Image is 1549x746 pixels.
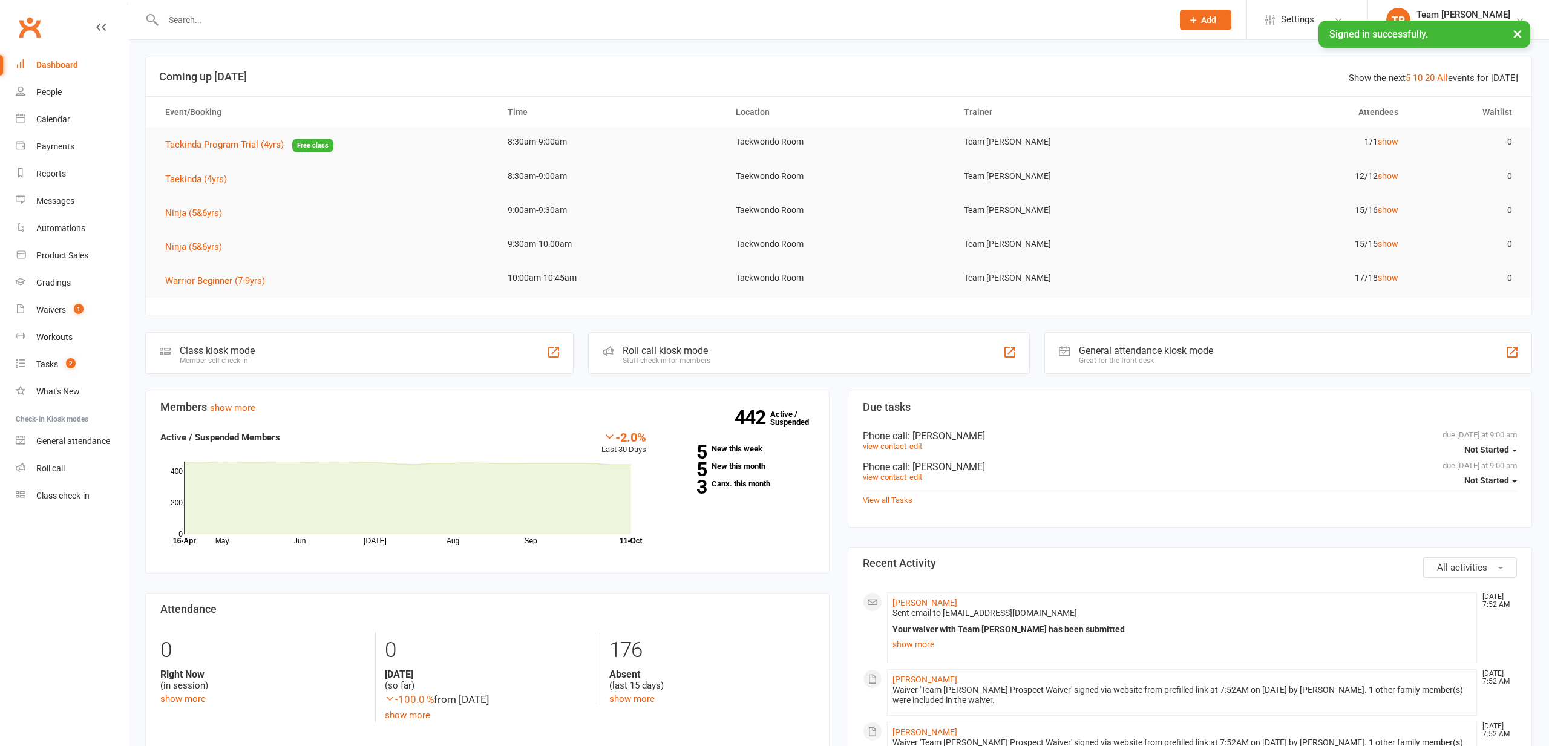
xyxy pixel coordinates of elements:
[1464,476,1509,485] span: Not Started
[36,60,78,70] div: Dashboard
[165,139,284,150] span: Taekinda Program Trial (4yrs)
[16,482,128,509] a: Class kiosk mode
[16,133,128,160] a: Payments
[1378,239,1398,249] a: show
[1409,230,1524,258] td: 0
[1437,562,1487,573] span: All activities
[16,455,128,482] a: Roll call
[609,669,814,692] div: (last 15 days)
[36,196,74,206] div: Messages
[725,128,953,156] td: Taekwondo Room
[1476,670,1516,685] time: [DATE] 7:52 AM
[36,278,71,287] div: Gradings
[36,436,110,446] div: General attendance
[892,727,957,737] a: [PERSON_NAME]
[36,114,70,124] div: Calendar
[609,669,814,680] strong: Absent
[609,632,814,669] div: 176
[16,242,128,269] a: Product Sales
[497,264,725,292] td: 10:00am-10:45am
[664,480,814,488] a: 3Canx. this month
[1378,137,1398,146] a: show
[1181,97,1409,128] th: Attendees
[160,11,1164,28] input: Search...
[16,428,128,455] a: General attendance kiosk mode
[16,188,128,215] a: Messages
[165,206,231,220] button: Ninja (5&6yrs)
[36,359,58,369] div: Tasks
[1378,273,1398,283] a: show
[1464,445,1509,454] span: Not Started
[497,162,725,191] td: 8:30am-9:00am
[16,378,128,405] a: What's New
[74,304,84,314] span: 1
[16,215,128,242] a: Automations
[16,160,128,188] a: Reports
[1416,20,1510,31] div: Team [PERSON_NAME]
[892,608,1077,618] span: Sent email to [EMAIL_ADDRESS][DOMAIN_NAME]
[160,669,366,692] div: (in session)
[1409,196,1524,224] td: 0
[160,401,814,413] h3: Members
[1423,557,1517,578] button: All activities
[1281,6,1314,33] span: Settings
[385,669,590,692] div: (so far)
[16,324,128,351] a: Workouts
[36,169,66,178] div: Reports
[385,710,430,721] a: show more
[1329,28,1428,40] span: Signed in successfully.
[1386,8,1410,32] div: TP
[1180,10,1231,30] button: Add
[1409,162,1524,191] td: 0
[385,692,590,708] div: from [DATE]
[1079,356,1213,365] div: Great for the front desk
[165,208,222,218] span: Ninja (5&6yrs)
[892,675,957,684] a: [PERSON_NAME]
[385,632,590,669] div: 0
[385,693,434,705] span: -100.0 %
[664,478,707,496] strong: 3
[601,430,646,456] div: Last 30 Days
[165,172,235,186] button: Taekinda (4yrs)
[36,463,65,473] div: Roll call
[497,230,725,258] td: 9:30am-10:00am
[1425,73,1435,83] a: 20
[1181,230,1409,258] td: 15/15
[725,264,953,292] td: Taekwondo Room
[909,473,922,482] a: edit
[165,275,265,286] span: Warrior Beginner (7-9yrs)
[1409,128,1524,156] td: 0
[1409,97,1524,128] th: Waitlist
[160,432,280,443] strong: Active / Suspended Members
[601,430,646,443] div: -2.0%
[953,264,1181,292] td: Team [PERSON_NAME]
[892,685,1472,705] div: Waiver 'Team [PERSON_NAME] Prospect Waiver' signed via website from prefilled link at 7:52AM on [...
[735,408,770,427] strong: 442
[36,305,66,315] div: Waivers
[1464,439,1517,461] button: Not Started
[36,387,80,396] div: What's New
[154,97,497,128] th: Event/Booking
[16,296,128,324] a: Waivers 1
[1409,264,1524,292] td: 0
[623,356,710,365] div: Staff check-in for members
[725,196,953,224] td: Taekwondo Room
[953,162,1181,191] td: Team [PERSON_NAME]
[160,693,206,704] a: show more
[497,196,725,224] td: 9:00am-9:30am
[36,142,74,151] div: Payments
[1406,73,1410,83] a: 5
[1464,470,1517,492] button: Not Started
[1476,722,1516,738] time: [DATE] 7:52 AM
[66,358,76,368] span: 2
[623,345,710,356] div: Roll call kiosk mode
[292,139,333,152] span: Free class
[863,442,906,451] a: view contact
[15,12,45,42] a: Clubworx
[159,71,1518,83] h3: Coming up [DATE]
[165,174,227,185] span: Taekinda (4yrs)
[1507,21,1528,47] button: ×
[36,250,88,260] div: Product Sales
[165,273,273,288] button: Warrior Beginner (7-9yrs)
[16,269,128,296] a: Gradings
